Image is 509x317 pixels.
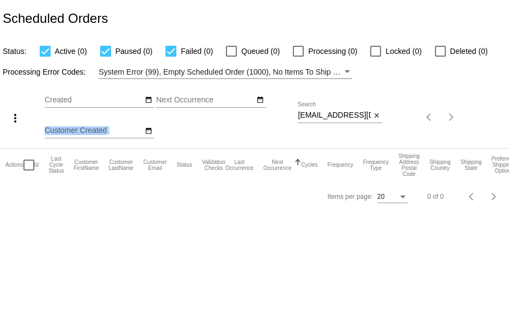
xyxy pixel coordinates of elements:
span: Deleted (0) [450,45,488,58]
div: 0 of 0 [427,193,444,200]
input: Next Occurrence [156,96,254,105]
button: Change sorting for CustomerEmail [143,159,167,171]
button: Change sorting for FrequencyType [363,159,389,171]
button: Previous page [419,106,440,128]
span: Paused (0) [115,45,152,58]
div: Items per page: [328,193,373,200]
mat-select: Filter by Processing Error Codes [99,65,352,79]
mat-header-cell: Validation Checks [202,149,225,181]
input: Customer Created [45,126,143,135]
span: Status: [3,47,27,56]
span: 20 [377,193,384,200]
button: Change sorting for ShippingCountry [430,159,451,171]
button: Change sorting for LastProcessingCycleId [48,156,64,174]
mat-select: Items per page: [377,193,408,201]
button: Change sorting for ShippingPostcode [398,153,420,177]
mat-icon: more_vert [9,112,22,125]
button: Previous page [461,186,483,208]
input: Search [298,111,371,120]
h2: Scheduled Orders [3,11,108,26]
button: Change sorting for Status [177,162,192,168]
button: Change sorting for NextOccurrenceUtc [263,159,292,171]
span: Processing (0) [308,45,357,58]
button: Change sorting for Cycles [301,162,317,168]
span: Processing Error Codes: [3,68,86,76]
button: Clear [371,110,382,121]
mat-icon: date_range [145,127,152,136]
span: Queued (0) [241,45,280,58]
button: Next page [483,186,505,208]
mat-header-cell: Actions [5,149,23,181]
button: Change sorting for LastOccurrenceUtc [225,159,254,171]
mat-icon: date_range [145,96,152,105]
button: Change sorting for ShippingState [461,159,482,171]
span: Locked (0) [385,45,421,58]
input: Created [45,96,143,105]
mat-icon: close [373,112,381,120]
button: Change sorting for CustomerLastName [109,159,134,171]
button: Change sorting for Id [34,162,39,168]
mat-icon: date_range [256,96,264,105]
button: Change sorting for CustomerFirstName [73,159,99,171]
span: Active (0) [55,45,87,58]
button: Change sorting for Frequency [327,162,353,168]
button: Next page [440,106,462,128]
span: Failed (0) [181,45,213,58]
